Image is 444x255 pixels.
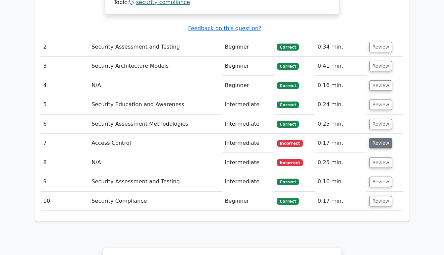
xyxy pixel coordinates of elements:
span: Correct [277,63,299,70]
span: Correct [277,179,299,185]
td: 4 [41,76,89,95]
td: Beginner [222,57,274,76]
td: 0:41 min. [315,57,367,76]
td: 10 [41,192,89,211]
td: Security Assessment and Testing [89,38,222,57]
td: Intermediate [222,95,274,114]
td: 3 [41,57,89,76]
a: Feedback on this question? [188,25,261,31]
button: Review [369,80,392,91]
button: Review [369,119,392,129]
td: Security Education and Awareness [89,95,222,114]
button: Review [369,157,392,168]
span: Correct [277,198,299,204]
button: Review [369,177,392,187]
span: Correct [277,121,299,127]
span: Correct [277,102,299,108]
td: Beginner [222,76,274,95]
td: 6 [41,115,89,134]
td: 0:17 min. [315,134,367,153]
td: 0:16 min. [315,172,367,191]
td: 2 [41,38,89,57]
button: Review [369,196,392,206]
td: 7 [41,134,89,153]
td: N/A [89,153,222,172]
span: Incorrect [277,159,303,166]
td: 0:25 min. [315,153,367,172]
td: Beginner [222,192,274,211]
td: Intermediate [222,134,274,153]
td: Access Control [89,134,222,153]
td: Security Assessment and Testing [89,172,222,191]
td: Security Architecture Models [89,57,222,76]
td: 8 [41,153,89,172]
td: 9 [41,172,89,191]
td: Intermediate [222,115,274,134]
td: 0:16 min. [315,76,367,95]
button: Review [369,61,392,71]
td: 0:34 min. [315,38,367,57]
td: 0:25 min. [315,115,367,134]
button: Review [369,100,392,110]
td: Beginner [222,38,274,57]
span: Incorrect [277,140,303,147]
td: 0:24 min. [315,95,367,114]
td: Security Assessment Methodologies [89,115,222,134]
td: N/A [89,76,222,95]
td: 5 [41,95,89,114]
span: Correct [277,82,299,89]
td: Intermediate [222,172,274,191]
td: 0:17 min. [315,192,367,211]
button: Review [369,42,392,52]
span: Correct [277,44,299,50]
td: Intermediate [222,153,274,172]
td: Security Compliance [89,192,222,211]
button: Review [369,138,392,148]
